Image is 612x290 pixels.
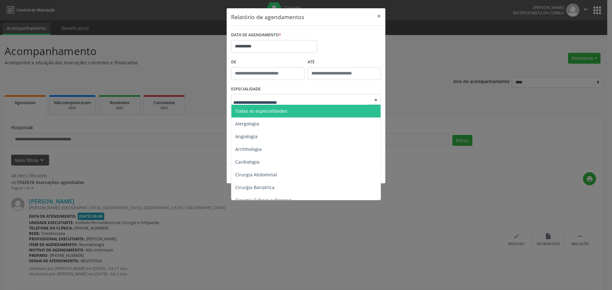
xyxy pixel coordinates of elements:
span: Cirurgia Bariatrica [235,184,274,190]
span: Cardiologia [235,159,259,165]
span: Angiologia [235,133,258,139]
span: Arritmologia [235,146,262,152]
h5: Relatório de agendamentos [231,13,304,21]
span: Cirurgia Cabeça e Pescoço [235,197,291,203]
label: ATÉ [308,57,381,67]
button: Close [373,8,385,24]
span: Cirurgia Abdominal [235,172,277,178]
label: ESPECIALIDADE [231,84,261,94]
label: DATA DE AGENDAMENTO [231,30,281,40]
label: De [231,57,304,67]
span: Alergologia [235,121,259,127]
span: Todas as especialidades [235,108,287,114]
